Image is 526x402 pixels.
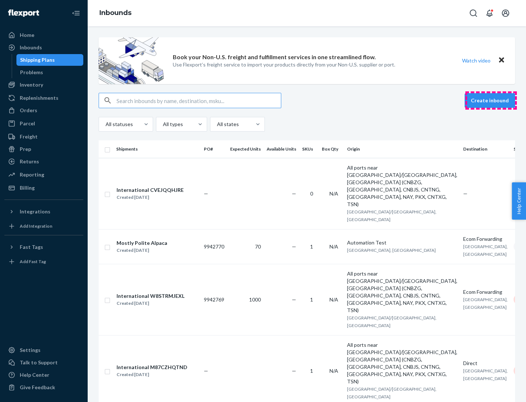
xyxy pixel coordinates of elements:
th: SKUs [299,140,319,158]
div: Problems [20,69,43,76]
button: Help Center [512,182,526,220]
div: Reporting [20,171,44,178]
span: 1 [310,296,313,303]
div: Fast Tags [20,243,43,251]
ol: breadcrumbs [94,3,137,24]
th: Expected Units [227,140,264,158]
a: Settings [4,344,83,356]
div: All ports near [GEOGRAPHIC_DATA]/[GEOGRAPHIC_DATA], [GEOGRAPHIC_DATA] (CNBZG, [GEOGRAPHIC_DATA], ... [347,270,457,314]
a: Talk to Support [4,357,83,368]
div: Add Fast Tag [20,258,46,265]
p: Book your Non-U.S. freight and fulfillment services in one streamlined flow. [173,53,376,61]
div: Returns [20,158,39,165]
div: Home [20,31,34,39]
a: Inbounds [4,42,83,53]
span: 0 [310,190,313,197]
input: All types [162,121,163,128]
span: — [204,368,208,374]
a: Help Center [4,369,83,381]
span: — [292,243,296,250]
a: Add Fast Tag [4,256,83,268]
span: N/A [329,368,338,374]
button: Close [497,55,506,66]
div: Ecom Forwarding [463,235,508,243]
th: Box Qty [319,140,344,158]
a: Parcel [4,118,83,129]
button: Create inbound [465,93,515,108]
div: Mostly Polite Alpaca [117,239,167,247]
div: International W8STRMJEXL [117,292,184,300]
span: — [292,190,296,197]
div: Give Feedback [20,384,55,391]
span: [GEOGRAPHIC_DATA]/[GEOGRAPHIC_DATA], [GEOGRAPHIC_DATA] [347,315,437,328]
span: [GEOGRAPHIC_DATA]/[GEOGRAPHIC_DATA], [GEOGRAPHIC_DATA] [347,209,437,222]
p: Use Flexport’s freight service to import your products directly from your Non-U.S. supplier or port. [173,61,395,68]
div: Shipping Plans [20,56,55,64]
a: Replenishments [4,92,83,104]
div: Created [DATE] [117,371,187,378]
div: Direct [463,360,508,367]
div: Inventory [20,81,43,88]
a: Returns [4,156,83,167]
span: — [292,368,296,374]
div: Orders [20,107,37,114]
div: Integrations [20,208,50,215]
th: PO# [201,140,227,158]
div: Created [DATE] [117,300,184,307]
div: Settings [20,346,41,354]
th: Destination [460,140,511,158]
span: 1 [310,243,313,250]
div: International CVEJQQHJRE [117,186,184,194]
td: 9942770 [201,229,227,264]
span: [GEOGRAPHIC_DATA]/[GEOGRAPHIC_DATA], [GEOGRAPHIC_DATA] [347,386,437,399]
a: Home [4,29,83,41]
a: Orders [4,105,83,116]
th: Origin [344,140,460,158]
a: Freight [4,131,83,143]
div: Freight [20,133,38,140]
div: Talk to Support [20,359,58,366]
span: — [204,190,208,197]
span: N/A [329,243,338,250]
div: Created [DATE] [117,194,184,201]
div: Ecom Forwarding [463,288,508,296]
button: Fast Tags [4,241,83,253]
div: Inbounds [20,44,42,51]
span: — [463,190,468,197]
div: Replenishments [20,94,58,102]
a: Add Integration [4,220,83,232]
input: All statuses [105,121,106,128]
th: Shipments [113,140,201,158]
a: Prep [4,143,83,155]
div: All ports near [GEOGRAPHIC_DATA]/[GEOGRAPHIC_DATA], [GEOGRAPHIC_DATA] (CNBZG, [GEOGRAPHIC_DATA], ... [347,341,457,385]
div: Add Integration [20,223,52,229]
button: Open Search Box [466,6,481,20]
div: Parcel [20,120,35,127]
span: — [292,296,296,303]
th: Available Units [264,140,299,158]
div: All ports near [GEOGRAPHIC_DATA]/[GEOGRAPHIC_DATA], [GEOGRAPHIC_DATA] (CNBZG, [GEOGRAPHIC_DATA], ... [347,164,457,208]
a: Shipping Plans [16,54,84,66]
button: Watch video [457,55,495,66]
span: [GEOGRAPHIC_DATA], [GEOGRAPHIC_DATA] [463,244,508,257]
a: Billing [4,182,83,194]
div: Created [DATE] [117,247,167,254]
button: Open account menu [498,6,513,20]
span: [GEOGRAPHIC_DATA], [GEOGRAPHIC_DATA] [463,368,508,381]
div: International M87CZHQTND [117,364,187,371]
button: Integrations [4,206,83,217]
span: N/A [329,190,338,197]
span: 1000 [249,296,261,303]
a: Inventory [4,79,83,91]
a: Inbounds [99,9,131,17]
div: Automation Test [347,239,457,246]
button: Open notifications [482,6,497,20]
img: Flexport logo [8,10,39,17]
span: [GEOGRAPHIC_DATA], [GEOGRAPHIC_DATA] [347,247,436,253]
span: N/A [329,296,338,303]
div: Help Center [20,371,49,379]
button: Close Navigation [69,6,83,20]
input: All states [216,121,217,128]
span: [GEOGRAPHIC_DATA], [GEOGRAPHIC_DATA] [463,297,508,310]
div: Billing [20,184,35,191]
